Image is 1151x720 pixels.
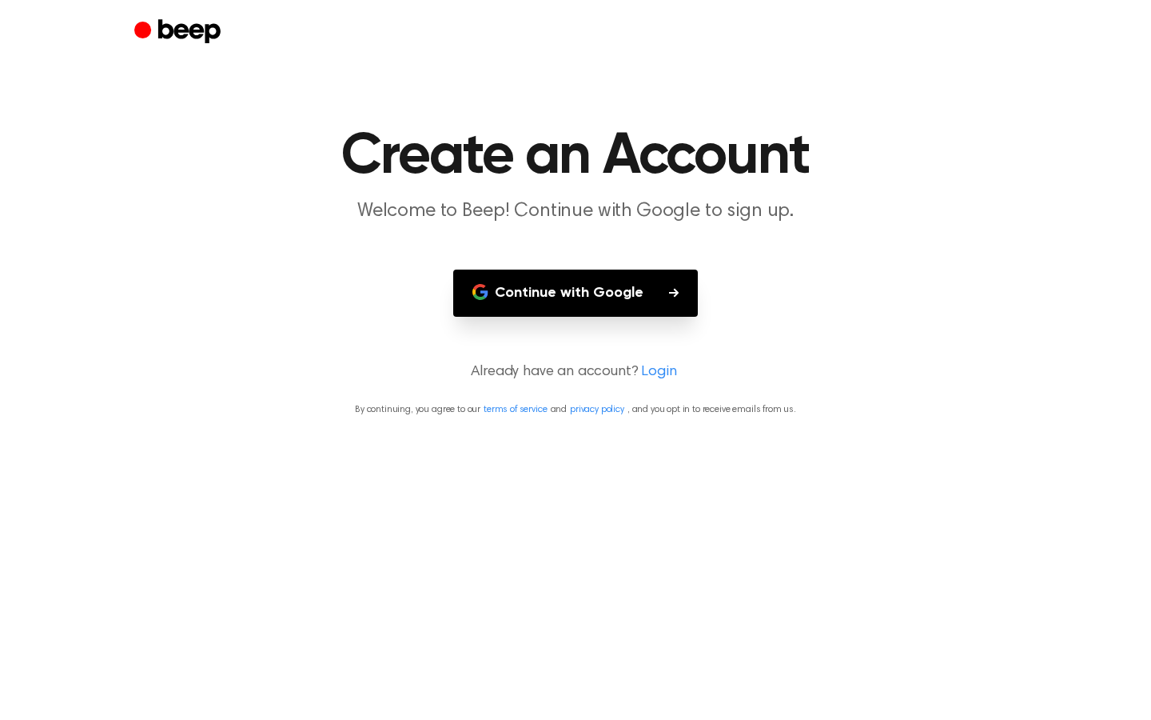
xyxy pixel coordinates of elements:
a: Login [641,362,676,383]
a: privacy policy [570,405,624,414]
a: terms of service [484,405,547,414]
h1: Create an Account [166,128,985,186]
a: Beep [134,17,225,48]
p: Already have an account? [19,362,1132,383]
button: Continue with Google [453,270,698,317]
p: By continuing, you agree to our and , and you opt in to receive emails from us. [19,402,1132,417]
p: Welcome to Beep! Continue with Google to sign up. [269,198,882,225]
